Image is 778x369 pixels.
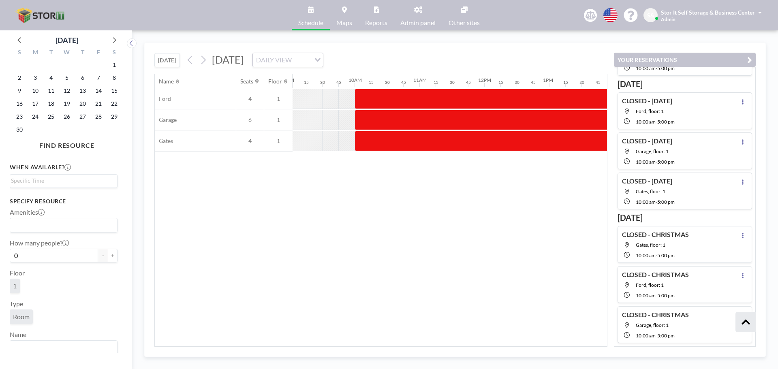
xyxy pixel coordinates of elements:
[636,199,656,205] span: 10:00 AM
[154,53,180,67] button: [DATE]
[10,218,117,232] div: Search for option
[622,137,672,145] h4: CLOSED - [DATE]
[449,19,480,26] span: Other sites
[400,19,436,26] span: Admin panel
[109,98,120,109] span: Saturday, November 22, 2025
[159,78,174,85] div: Name
[30,85,41,96] span: Monday, November 10, 2025
[155,95,171,102] span: Ford
[656,292,657,299] span: -
[93,85,104,96] span: Friday, November 14, 2025
[450,80,455,85] div: 30
[77,72,88,83] span: Thursday, November 6, 2025
[14,72,25,83] span: Sunday, November 2, 2025
[61,85,73,96] span: Wednesday, November 12, 2025
[93,98,104,109] span: Friday, November 21, 2025
[254,55,293,65] span: DAILY VIEW
[636,322,669,328] span: Garage, floor: 1
[385,80,390,85] div: 30
[14,85,25,96] span: Sunday, November 9, 2025
[657,119,675,125] span: 5:00 PM
[11,176,113,185] input: Search for option
[336,19,352,26] span: Maps
[236,95,264,102] span: 4
[636,108,664,114] span: Ford, floor: 1
[11,220,113,230] input: Search for option
[515,80,519,85] div: 30
[466,80,471,85] div: 45
[14,111,25,122] span: Sunday, November 23, 2025
[636,242,665,248] span: Gates, floor: 1
[240,78,253,85] div: Seats
[636,65,656,71] span: 10:00 AM
[622,97,672,105] h4: CLOSED - [DATE]
[647,12,654,19] span: S&
[43,48,59,58] div: T
[622,177,672,185] h4: CLOSED - [DATE]
[656,199,657,205] span: -
[656,333,657,339] span: -
[10,239,69,247] label: How many people?
[10,331,26,339] label: Name
[59,48,75,58] div: W
[294,55,310,65] input: Search for option
[478,77,491,83] div: 12PM
[155,137,173,145] span: Gates
[636,188,665,194] span: Gates, floor: 1
[636,119,656,125] span: 10:00 AM
[622,311,689,319] h4: CLOSED - CHRISTMAS
[10,175,117,187] div: Search for option
[657,199,675,205] span: 5:00 PM
[10,269,25,277] label: Floor
[10,198,118,205] h3: Specify resource
[618,213,752,223] h3: [DATE]
[45,85,57,96] span: Tuesday, November 11, 2025
[657,65,675,71] span: 5:00 PM
[304,80,309,85] div: 15
[30,72,41,83] span: Monday, November 3, 2025
[369,80,374,85] div: 15
[109,59,120,70] span: Saturday, November 1, 2025
[45,72,57,83] span: Tuesday, November 4, 2025
[10,208,45,216] label: Amenities
[10,341,117,354] div: Search for option
[93,72,104,83] span: Friday, November 7, 2025
[77,98,88,109] span: Thursday, November 20, 2025
[109,85,120,96] span: Saturday, November 15, 2025
[14,124,25,135] span: Sunday, November 30, 2025
[28,48,43,58] div: M
[93,111,104,122] span: Friday, November 28, 2025
[413,77,427,83] div: 11AM
[109,111,120,122] span: Saturday, November 29, 2025
[636,159,656,165] span: 10:00 AM
[61,98,73,109] span: Wednesday, November 19, 2025
[14,98,25,109] span: Sunday, November 16, 2025
[212,53,244,66] span: [DATE]
[236,116,264,124] span: 6
[622,230,689,239] h4: CLOSED - CHRISTMAS
[10,138,124,149] h4: FIND RESOURCE
[108,249,118,262] button: +
[264,116,293,124] span: 1
[75,48,90,58] div: T
[98,249,108,262] button: -
[11,342,113,353] input: Search for option
[109,72,120,83] span: Saturday, November 8, 2025
[365,19,387,26] span: Reports
[155,116,177,124] span: Garage
[13,313,30,321] span: Room
[661,16,675,22] span: Admin
[106,48,122,58] div: S
[264,137,293,145] span: 1
[90,48,106,58] div: F
[61,72,73,83] span: Wednesday, November 5, 2025
[13,7,69,23] img: organization-logo
[268,78,282,85] div: Floor
[56,34,78,46] div: [DATE]
[657,292,675,299] span: 5:00 PM
[657,159,675,165] span: 5:00 PM
[656,65,657,71] span: -
[298,19,323,26] span: Schedule
[12,48,28,58] div: S
[657,333,675,339] span: 5:00 PM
